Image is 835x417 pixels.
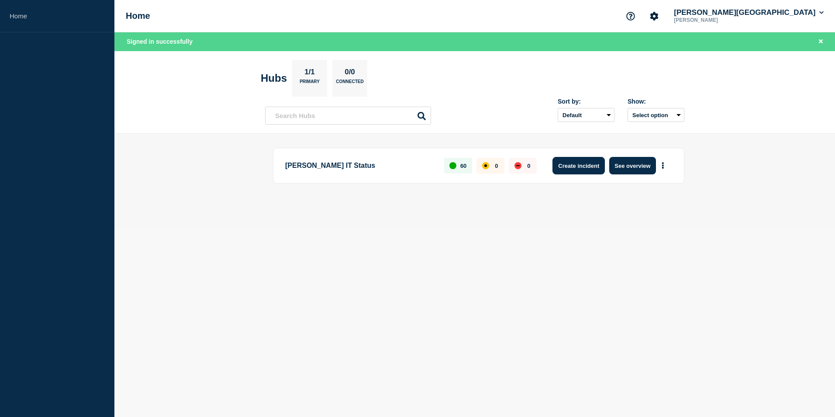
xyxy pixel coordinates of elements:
[672,17,763,23] p: [PERSON_NAME]
[552,157,605,174] button: Create incident
[558,108,614,122] select: Sort by
[126,11,150,21] h1: Home
[628,98,684,105] div: Show:
[482,162,489,169] div: affected
[558,98,614,105] div: Sort by:
[621,7,640,25] button: Support
[449,162,456,169] div: up
[645,7,663,25] button: Account settings
[336,79,363,88] p: Connected
[672,8,825,17] button: [PERSON_NAME][GEOGRAPHIC_DATA]
[265,107,431,125] input: Search Hubs
[460,163,466,169] p: 60
[261,72,287,84] h2: Hubs
[127,38,193,45] span: Signed in successfully
[609,157,656,174] button: See overview
[815,37,826,47] button: Close banner
[301,68,318,79] p: 1/1
[342,68,359,79] p: 0/0
[628,108,684,122] button: Select option
[300,79,320,88] p: Primary
[657,158,669,174] button: More actions
[285,157,434,174] p: [PERSON_NAME] IT Status
[514,162,521,169] div: down
[527,163,530,169] p: 0
[495,163,498,169] p: 0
